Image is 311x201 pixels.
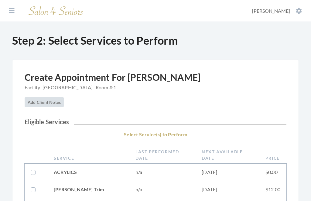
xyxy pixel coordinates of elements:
span: [PERSON_NAME] [252,8,290,14]
h1: Step 2: Select Services to Perform [12,34,299,47]
td: $12.00 [259,181,286,198]
th: Next Available Date [196,146,259,164]
td: $0.00 [259,164,286,181]
h2: Eligible Services [25,118,286,125]
th: Price [259,146,286,164]
img: Salon 4 Seniors [26,4,86,18]
td: [PERSON_NAME] Trim [48,181,129,198]
button: [PERSON_NAME] [250,8,304,14]
span: Facility: [GEOGRAPHIC_DATA]- Room #:1 [25,84,200,91]
p: Select Service(s) to Perform [25,130,286,139]
td: n/a [129,164,196,181]
a: Add Client Notes [25,97,64,107]
td: [DATE] [196,164,259,181]
th: Last Performed Date [129,146,196,164]
h2: Create Appointment For [PERSON_NAME] [25,72,200,95]
th: Service [48,146,129,164]
td: n/a [129,181,196,198]
td: ACRYLICS [48,164,129,181]
td: [DATE] [196,181,259,198]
